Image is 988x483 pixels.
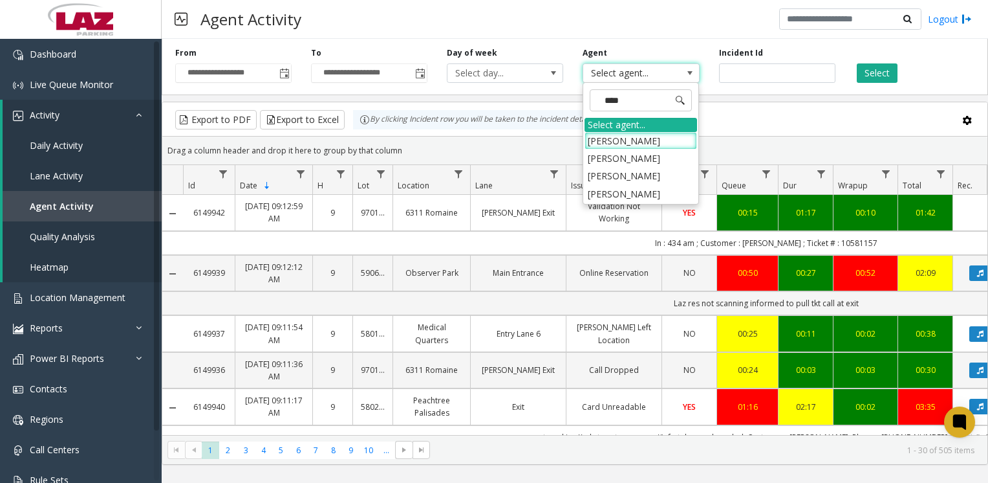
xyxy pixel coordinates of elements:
label: Agent [583,47,607,59]
a: 00:11 [786,328,825,340]
a: 02:09 [906,267,945,279]
span: Rec. [958,180,972,191]
img: 'icon' [13,111,23,121]
a: 01:17 [786,207,825,219]
a: Heatmap [3,252,162,282]
a: [DATE] 09:11:54 AM [243,321,305,346]
div: 00:27 [786,267,825,279]
a: 00:10 [841,207,890,219]
a: 00:02 [841,328,890,340]
div: 03:35 [906,401,945,413]
span: Total [903,180,921,191]
a: [DATE] 09:12:59 AM [243,200,305,225]
button: Export to PDF [175,110,257,129]
span: Page 5 [272,442,290,459]
span: H [317,180,323,191]
a: [PERSON_NAME] Exit [478,207,558,219]
label: Day of week [447,47,497,59]
div: Select agent... [585,118,697,132]
a: Peachtree Palisades [401,394,462,419]
span: Lane [475,180,493,191]
img: 'icon' [13,385,23,395]
a: 6149939 [191,267,227,279]
span: Toggle popup [413,64,427,82]
span: Id [188,180,195,191]
span: Go to the next page [399,445,409,455]
span: Queue [722,180,746,191]
span: Page 7 [307,442,325,459]
a: Daily Activity [3,130,162,161]
span: NO [683,267,696,278]
kendo-pager-info: 1 - 30 of 505 items [438,445,974,456]
span: Select day... [447,64,540,82]
a: 00:30 [906,364,945,376]
button: Export to Excel [260,110,345,129]
a: Main Entrance [478,267,558,279]
span: NO [683,365,696,376]
a: Total Filter Menu [932,165,950,183]
a: Quality Analysis [3,221,162,252]
a: 00:52 [841,267,890,279]
img: 'icon' [13,415,23,425]
a: H Filter Menu [332,165,350,183]
li: [PERSON_NAME] [585,132,697,150]
a: NO [670,364,709,376]
span: Page 1 [202,442,219,459]
span: YES [683,207,696,218]
div: 01:16 [725,401,770,413]
a: 9 [321,401,345,413]
a: 00:38 [906,328,945,340]
span: Regions [30,413,63,425]
span: Page 10 [360,442,378,459]
a: Validation Not Working [574,200,654,225]
a: YES [670,401,709,413]
span: Agent Activity [30,200,94,212]
a: Online Reservation [574,267,654,279]
div: 00:25 [725,328,770,340]
img: 'icon' [13,445,23,456]
a: Collapse Details [162,208,183,219]
a: 970155 [361,364,385,376]
span: Page 9 [342,442,360,459]
span: Live Queue Monitor [30,78,113,91]
div: By clicking Incident row you will be taken to the incident details page. [353,110,622,129]
a: 00:15 [725,207,770,219]
a: [DATE] 09:11:36 AM [243,358,305,383]
a: 00:03 [786,364,825,376]
span: Page 11 [378,442,395,459]
span: Sortable [262,181,272,191]
span: Issue [571,180,590,191]
span: Page 2 [219,442,237,459]
a: Observer Park [401,267,462,279]
h3: Agent Activity [194,3,308,35]
span: Page 4 [255,442,272,459]
a: Dur Filter Menu [813,165,830,183]
a: Entry Lane 6 [478,328,558,340]
a: 6149936 [191,364,227,376]
a: 590652 [361,267,385,279]
span: Go to the last page [416,445,427,455]
a: [DATE] 09:12:12 AM [243,261,305,286]
a: Agent Activity [3,191,162,221]
img: 'icon' [13,354,23,365]
a: [PERSON_NAME] Exit [478,364,558,376]
a: 00:50 [725,267,770,279]
span: NO [683,328,696,339]
button: Select [857,63,897,83]
span: Dashboard [30,48,76,60]
a: Lane Activity [3,161,162,191]
label: To [311,47,321,59]
a: 00:24 [725,364,770,376]
span: Lot [358,180,369,191]
a: NO [670,328,709,340]
a: 6311 Romaine [401,207,462,219]
a: 9 [321,267,345,279]
a: 02:17 [786,401,825,413]
span: Call Centers [30,444,80,456]
a: Activity [3,100,162,130]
